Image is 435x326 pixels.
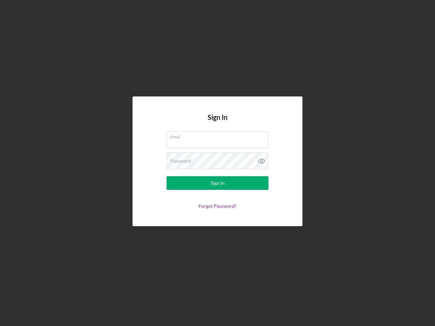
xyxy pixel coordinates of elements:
[211,176,225,190] div: Sign In
[167,176,268,190] button: Sign In
[208,113,227,131] h4: Sign In
[170,132,268,139] label: Email
[198,203,237,209] a: Forgot Password?
[170,158,191,164] label: Password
